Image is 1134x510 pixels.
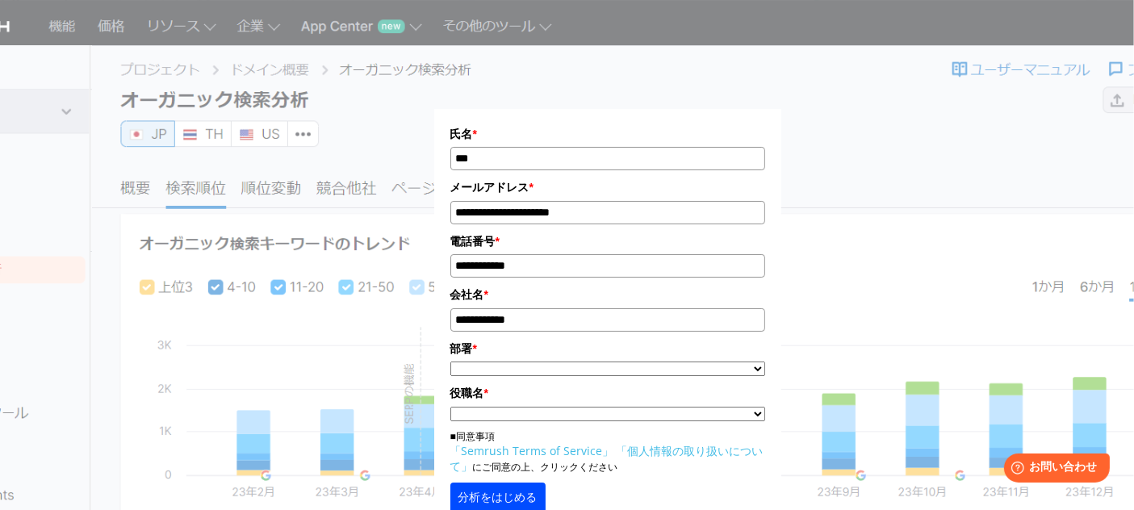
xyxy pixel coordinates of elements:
[450,286,765,303] label: 会社名
[450,232,765,250] label: 電話番号
[450,443,764,474] a: 「個人情報の取り扱いについて」
[450,125,765,143] label: 氏名
[450,340,765,357] label: 部署
[450,178,765,196] label: メールアドレス
[990,447,1116,492] iframe: Help widget launcher
[450,384,765,402] label: 役職名
[450,443,614,458] a: 「Semrush Terms of Service」
[450,429,765,474] p: ■同意事項 にご同意の上、クリックください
